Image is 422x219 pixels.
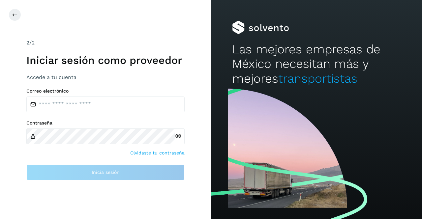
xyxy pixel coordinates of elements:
[26,164,185,180] button: Inicia sesión
[26,88,185,94] label: Correo electrónico
[26,74,185,80] h3: Accede a tu cuenta
[26,54,185,67] h1: Iniciar sesión como proveedor
[26,120,185,126] label: Contraseña
[26,40,29,46] span: 2
[232,42,401,86] h2: Las mejores empresas de México necesitan más y mejores
[26,39,185,47] div: /2
[92,170,120,175] span: Inicia sesión
[278,71,357,86] span: transportistas
[130,150,185,156] a: Olvidaste tu contraseña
